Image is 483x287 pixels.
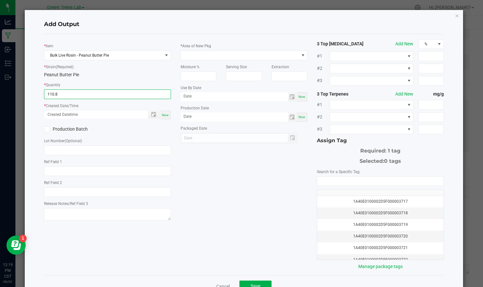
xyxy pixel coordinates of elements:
[182,43,211,49] label: Area of New Pkg
[181,113,288,121] input: Date
[321,233,440,239] div: 1A40E0100002D5F000003720
[19,235,27,242] iframe: Resource center unread badge
[317,101,329,108] span: #1
[288,113,297,122] span: Toggle calendar
[299,115,305,119] span: Now
[317,41,368,47] strong: 3 Top [MEDICAL_DATA]
[317,77,329,84] span: #3
[418,91,444,97] strong: mg/g
[317,177,443,186] input: NO DATA FOUND
[65,139,82,143] span: (Optional)
[6,236,26,255] iframe: Resource center
[317,169,360,175] label: Search for a Specific Tag
[317,144,444,155] div: Required: 1 tag
[181,105,209,111] label: Production Date
[44,126,103,133] label: Production Batch
[44,20,444,29] h4: Add Output
[317,137,444,144] div: Assign Tag
[181,92,288,100] input: Date
[181,64,200,70] label: Moisture %
[321,257,440,263] div: 1A40E0100002D5F000003722
[317,126,329,133] span: #3
[317,53,329,60] span: #1
[321,222,440,228] div: 1A40E0100002D5F000003719
[44,51,163,60] span: Bulk Live Rosin - Peanut Butter Pie
[44,180,62,186] label: Ref Field 2
[272,64,289,70] label: Extraction
[317,91,368,97] strong: 3 Top Terpenes
[44,111,141,119] input: Created Datetime
[321,199,440,205] div: 1A40E0100002D5F000003717
[317,155,444,165] div: Selected:
[46,43,53,49] label: Item
[46,64,74,70] label: Strain
[226,64,247,70] label: Serving Size
[395,41,413,47] button: Add New
[317,65,329,72] span: #2
[46,82,60,88] label: Quantity
[44,159,62,165] label: Ref Field 1
[44,138,82,144] label: Lot Number
[384,158,401,164] span: 0 tags
[395,91,413,97] button: Add New
[181,125,207,131] label: Packaged Date
[321,210,440,216] div: 1A40E0100002D5F000003718
[162,113,169,117] span: Now
[148,111,160,119] span: Toggle popup
[419,40,435,49] span: %
[288,92,297,101] span: Toggle calendar
[46,103,78,109] label: Created Date/Time
[321,245,440,251] div: 1A40E0100002D5F000003721
[56,65,74,69] span: (Required)
[358,264,403,269] a: Manage package tags
[44,72,79,77] span: Peanut Butter Pie
[317,114,329,120] span: #2
[44,201,88,207] label: Release Notes/Ref Field 3
[299,95,305,98] span: Now
[181,85,201,91] label: Use By Date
